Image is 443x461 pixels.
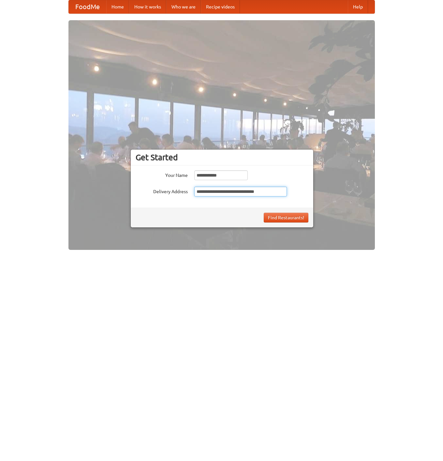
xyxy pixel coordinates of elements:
a: Recipe videos [201,0,240,13]
a: Help [348,0,368,13]
a: FoodMe [69,0,106,13]
button: Find Restaurants! [264,213,308,223]
label: Delivery Address [136,187,188,195]
a: Home [106,0,129,13]
a: Who we are [166,0,201,13]
a: How it works [129,0,166,13]
label: Your Name [136,170,188,179]
h3: Get Started [136,152,308,162]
